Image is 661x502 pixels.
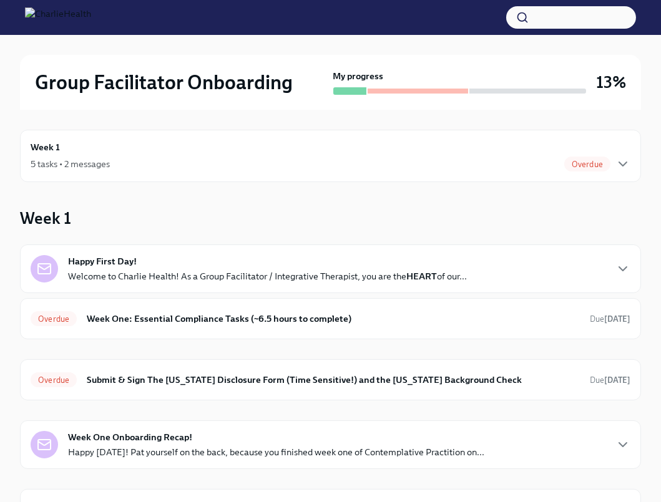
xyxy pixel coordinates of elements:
[25,7,91,27] img: CharlieHealth
[590,374,630,386] span: July 30th, 2025 10:00
[31,140,60,154] h6: Week 1
[596,71,626,94] h3: 13%
[31,314,77,324] span: Overdue
[87,312,580,326] h6: Week One: Essential Compliance Tasks (~6.5 hours to complete)
[564,160,610,169] span: Overdue
[590,313,630,325] span: July 28th, 2025 10:00
[333,70,384,82] strong: My progress
[406,271,437,282] strong: HEART
[68,270,467,282] p: Welcome to Charlie Health! As a Group Facilitator / Integrative Therapist, you are the of our...
[31,309,630,329] a: OverdueWeek One: Essential Compliance Tasks (~6.5 hours to complete)Due[DATE]
[590,375,630,385] span: Due
[31,375,77,385] span: Overdue
[68,446,484,458] p: Happy [DATE]! Pat yourself on the back, because you finished week one of Contemplative Practition...
[604,314,630,324] strong: [DATE]
[590,314,630,324] span: Due
[604,375,630,385] strong: [DATE]
[20,207,71,229] h3: Week 1
[68,431,192,443] strong: Week One Onboarding Recap!
[31,158,110,170] div: 5 tasks • 2 messages
[87,373,580,387] h6: Submit & Sign The [US_STATE] Disclosure Form (Time Sensitive!) and the [US_STATE] Background Check
[35,70,293,95] h2: Group Facilitator Onboarding
[31,370,630,390] a: OverdueSubmit & Sign The [US_STATE] Disclosure Form (Time Sensitive!) and the [US_STATE] Backgrou...
[68,255,137,268] strong: Happy First Day!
